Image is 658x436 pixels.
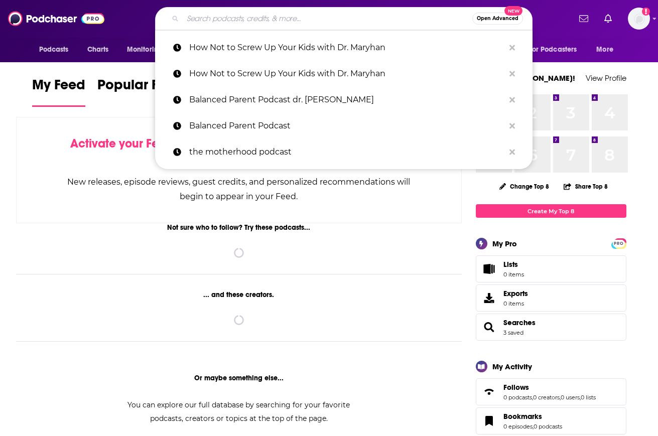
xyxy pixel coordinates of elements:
a: Searches [503,318,536,327]
button: open menu [120,40,176,59]
span: Lists [503,260,524,269]
a: Follows [479,385,499,399]
a: Show notifications dropdown [575,10,592,27]
div: My Pro [492,239,517,248]
button: Open AdvancedNew [472,13,523,25]
button: Share Top 8 [563,177,608,196]
span: Logged in as WE_Broadcast1 [628,8,650,30]
a: Exports [476,284,626,312]
span: 0 items [503,271,524,278]
a: Searches [479,320,499,334]
span: Open Advanced [477,16,518,21]
div: Or maybe something else... [16,374,462,382]
div: New releases, episode reviews, guest credits, and personalized recommendations will begin to appe... [67,175,412,204]
span: , [560,394,561,401]
a: View Profile [586,73,626,83]
div: ... and these creators. [16,290,462,299]
span: , [580,394,581,401]
a: Lists [476,255,626,282]
span: Bookmarks [476,407,626,434]
span: New [504,6,522,16]
p: Balanced Parent Podcast [189,113,504,139]
span: Exports [503,289,528,298]
span: Searches [476,314,626,341]
span: PRO [613,240,625,247]
span: , [533,423,534,430]
span: My Feed [32,76,85,99]
a: Balanced Parent Podcast [155,113,533,139]
div: Search podcasts, credits, & more... [155,7,533,30]
a: 0 episodes [503,423,533,430]
span: Monitoring [127,43,163,57]
a: My Feed [32,76,85,107]
p: How Not to Screw Up Your Kids with Dr. Maryhan [189,35,504,61]
button: open menu [32,40,82,59]
span: Activate your Feed [70,136,173,151]
span: Follows [503,383,529,392]
a: the motherhood podcast [155,139,533,165]
a: Follows [503,383,596,392]
button: Change Top 8 [493,180,556,193]
span: 0 items [503,300,528,307]
a: How Not to Screw Up Your Kids with Dr. Maryhan [155,35,533,61]
a: 0 users [561,394,580,401]
a: 0 podcasts [503,394,532,401]
div: by following Podcasts, Creators, Lists, and other Users! [67,136,412,166]
img: User Profile [628,8,650,30]
a: Show notifications dropdown [600,10,616,27]
span: Bookmarks [503,412,542,421]
p: the motherhood podcast [189,139,504,165]
span: For Podcasters [529,43,577,57]
a: Create My Top 8 [476,204,626,218]
span: Charts [87,43,109,57]
input: Search podcasts, credits, & more... [183,11,472,27]
a: Bookmarks [503,412,562,421]
a: Popular Feed [97,76,183,107]
a: PRO [613,239,625,247]
a: 0 podcasts [534,423,562,430]
p: Balanced Parent Podcast dr. laura [189,87,504,113]
span: , [532,394,533,401]
a: Bookmarks [479,414,499,428]
span: Exports [479,291,499,305]
button: Show profile menu [628,8,650,30]
a: Charts [81,40,115,59]
span: Podcasts [39,43,69,57]
div: Not sure who to follow? Try these podcasts... [16,223,462,232]
span: Lists [503,260,518,269]
a: 0 lists [581,394,596,401]
a: Balanced Parent Podcast dr. [PERSON_NAME] [155,87,533,113]
span: Lists [479,262,499,276]
div: You can explore our full database by searching for your favorite podcasts, creators or topics at ... [115,398,362,425]
p: How Not to Screw Up Your Kids with Dr. Maryhan [189,61,504,87]
a: 0 creators [533,394,560,401]
img: Podchaser - Follow, Share and Rate Podcasts [8,9,104,28]
a: How Not to Screw Up Your Kids with Dr. Maryhan [155,61,533,87]
span: Popular Feed [97,76,183,99]
span: More [596,43,613,57]
a: 3 saved [503,329,523,336]
div: My Activity [492,362,532,371]
svg: Add a profile image [642,8,650,16]
button: open menu [522,40,592,59]
button: open menu [589,40,626,59]
span: Follows [476,378,626,405]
